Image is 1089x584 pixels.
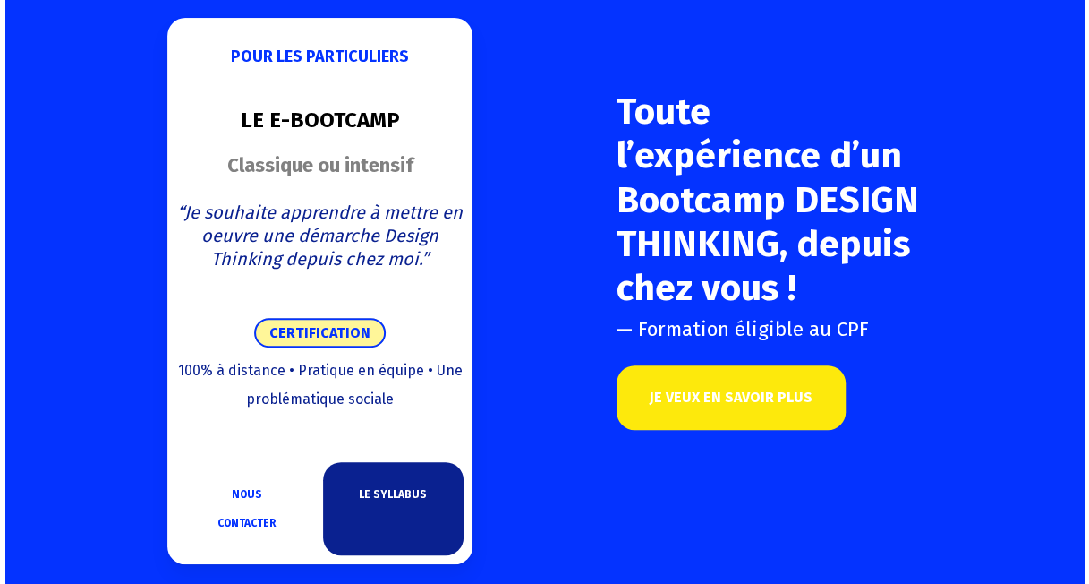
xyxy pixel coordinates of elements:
[177,202,463,270] span: “Je souhaite apprendre à mettre en oeuvre une démarche Design Thinking depuis chez moi.”
[617,90,919,310] span: Toute l’expérience d’un Bootcamp DESIGN THINKING, depuis chez vous !
[177,362,462,408] span: 100% à distance • Pratique en équipe • Une problématique sociale
[176,462,317,555] a: NOUS CONTACTER
[617,317,869,341] span: — Formation éligible au CPF
[323,462,464,555] a: LE SYLLABUS
[226,153,413,177] strong: Classique ou intensif
[617,365,846,430] a: JE VEUX EN SAVOIR PLUS
[254,318,386,348] span: CERTIFICATION
[240,107,399,133] span: LE E-BOOTCAMP
[231,47,409,66] strong: POUR LES PARTICULIERS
